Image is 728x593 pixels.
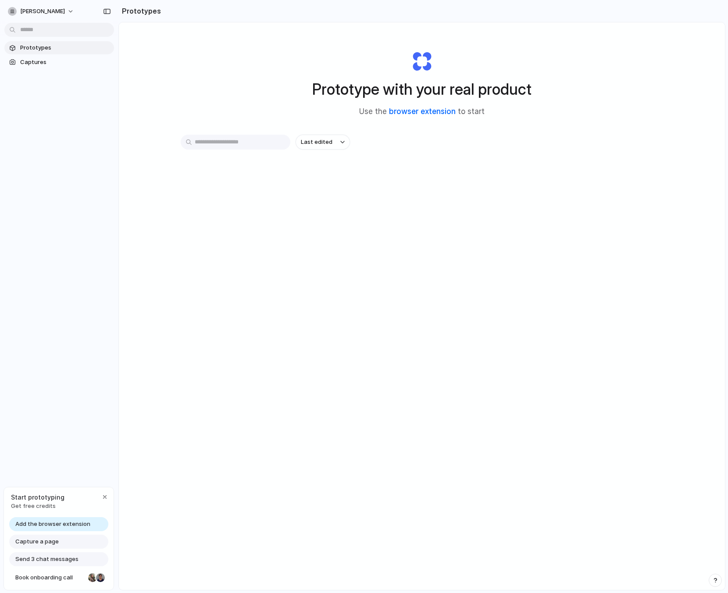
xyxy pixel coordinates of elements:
span: Last edited [301,138,332,146]
span: Start prototyping [11,493,64,502]
span: Add the browser extension [15,520,90,529]
a: Captures [4,56,114,69]
div: Nicole Kubica [87,572,98,583]
span: Capture a page [15,537,59,546]
a: browser extension [389,107,456,116]
span: [PERSON_NAME] [20,7,65,16]
span: Use the to start [359,106,485,118]
span: Book onboarding call [15,573,85,582]
span: Send 3 chat messages [15,555,79,564]
a: Prototypes [4,41,114,54]
button: [PERSON_NAME] [4,4,79,18]
span: Prototypes [20,43,111,52]
button: Last edited [296,135,350,150]
div: Christian Iacullo [95,572,106,583]
h1: Prototype with your real product [312,78,532,101]
a: Book onboarding call [9,571,108,585]
span: Captures [20,58,111,67]
h2: Prototypes [118,6,161,16]
span: Get free credits [11,502,64,511]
